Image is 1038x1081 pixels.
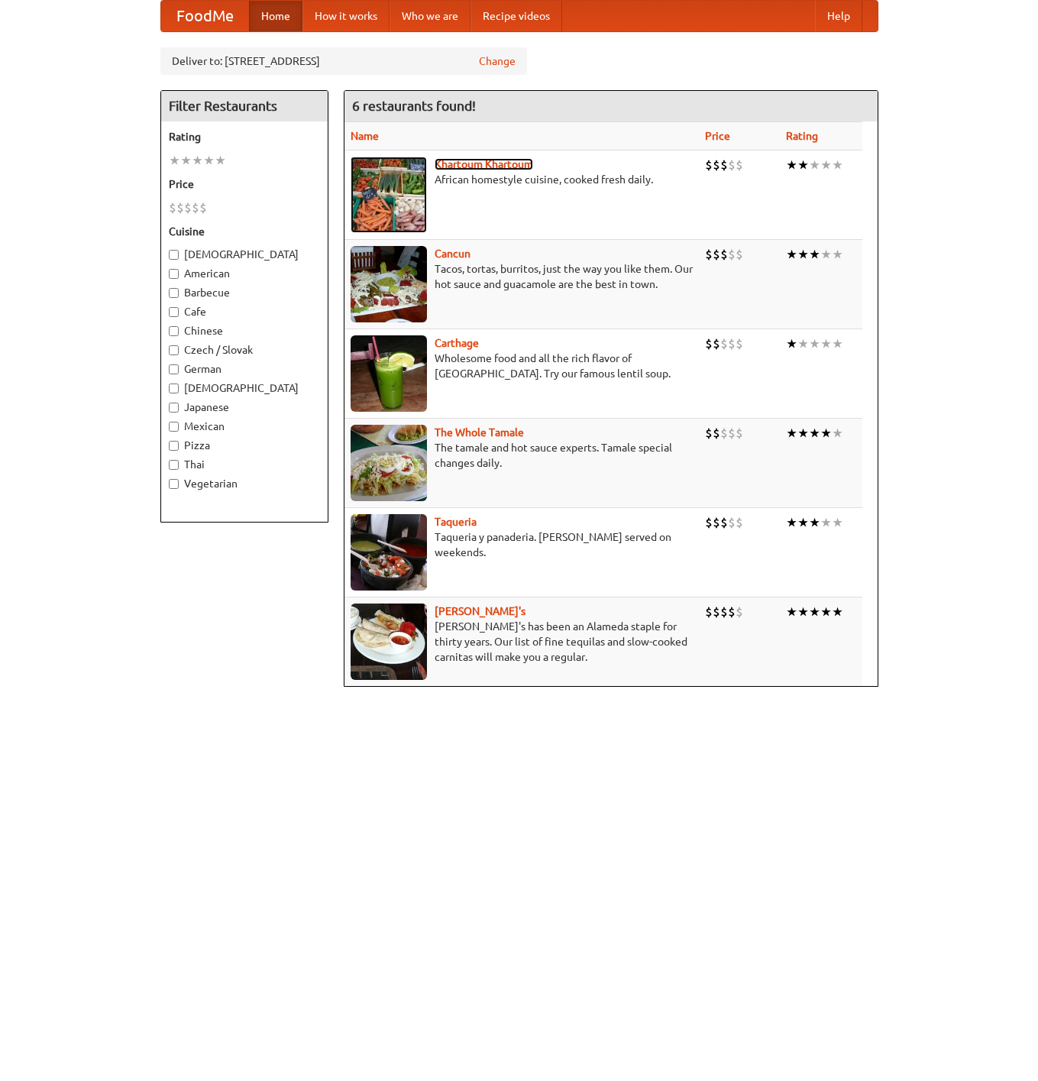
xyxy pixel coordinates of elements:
[169,384,179,393] input: [DEMOGRAPHIC_DATA]
[351,246,427,322] img: cancun.jpg
[351,351,693,381] p: Wholesome food and all the rich flavor of [GEOGRAPHIC_DATA]. Try our famous lentil soup.
[820,514,832,531] li: ★
[728,157,736,173] li: $
[786,425,797,442] li: ★
[797,514,809,531] li: ★
[390,1,470,31] a: Who we are
[351,514,427,591] img: taqueria.jpg
[435,605,525,617] b: [PERSON_NAME]'s
[169,326,179,336] input: Chinese
[351,619,693,665] p: [PERSON_NAME]'s has been an Alameda staple for thirty years. Our list of fine tequilas and slow-c...
[786,604,797,620] li: ★
[203,152,215,169] li: ★
[820,604,832,620] li: ★
[736,157,743,173] li: $
[832,157,843,173] li: ★
[169,199,176,216] li: $
[705,157,713,173] li: $
[736,425,743,442] li: $
[705,425,713,442] li: $
[728,514,736,531] li: $
[815,1,862,31] a: Help
[169,441,179,451] input: Pizza
[302,1,390,31] a: How it works
[169,285,320,300] label: Barbecue
[169,247,320,262] label: [DEMOGRAPHIC_DATA]
[786,157,797,173] li: ★
[169,288,179,298] input: Barbecue
[351,335,427,412] img: carthage.jpg
[797,425,809,442] li: ★
[479,53,516,69] a: Change
[169,152,180,169] li: ★
[832,425,843,442] li: ★
[720,157,728,173] li: $
[820,335,832,352] li: ★
[169,460,179,470] input: Thai
[728,425,736,442] li: $
[169,400,320,415] label: Japanese
[161,91,328,121] h4: Filter Restaurants
[809,604,820,620] li: ★
[435,158,533,170] a: Khartoum Khartoum
[809,514,820,531] li: ★
[176,199,184,216] li: $
[435,248,470,260] a: Cancun
[351,172,693,187] p: African homestyle cuisine, cooked fresh daily.
[192,152,203,169] li: ★
[160,47,527,75] div: Deliver to: [STREET_ADDRESS]
[713,335,720,352] li: $
[797,335,809,352] li: ★
[161,1,249,31] a: FoodMe
[435,337,479,349] a: Carthage
[351,130,379,142] a: Name
[351,157,427,233] img: khartoum.jpg
[705,335,713,352] li: $
[736,246,743,263] li: $
[435,426,524,439] a: The Whole Tamale
[736,335,743,352] li: $
[184,199,192,216] li: $
[786,335,797,352] li: ★
[832,335,843,352] li: ★
[169,342,320,358] label: Czech / Slovak
[169,304,320,319] label: Cafe
[169,364,179,374] input: German
[832,604,843,620] li: ★
[169,224,320,239] h5: Cuisine
[215,152,226,169] li: ★
[169,307,179,317] input: Cafe
[809,157,820,173] li: ★
[713,604,720,620] li: $
[352,99,476,113] ng-pluralize: 6 restaurants found!
[832,514,843,531] li: ★
[705,246,713,263] li: $
[820,246,832,263] li: ★
[169,250,179,260] input: [DEMOGRAPHIC_DATA]
[832,246,843,263] li: ★
[797,157,809,173] li: ★
[728,604,736,620] li: $
[470,1,562,31] a: Recipe videos
[809,425,820,442] li: ★
[786,246,797,263] li: ★
[199,199,207,216] li: $
[169,129,320,144] h5: Rating
[351,604,427,680] img: pedros.jpg
[713,514,720,531] li: $
[169,476,320,491] label: Vegetarian
[820,157,832,173] li: ★
[809,335,820,352] li: ★
[797,246,809,263] li: ★
[180,152,192,169] li: ★
[713,157,720,173] li: $
[169,266,320,281] label: American
[720,425,728,442] li: $
[728,246,736,263] li: $
[705,130,730,142] a: Price
[169,361,320,377] label: German
[435,516,477,528] b: Taqueria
